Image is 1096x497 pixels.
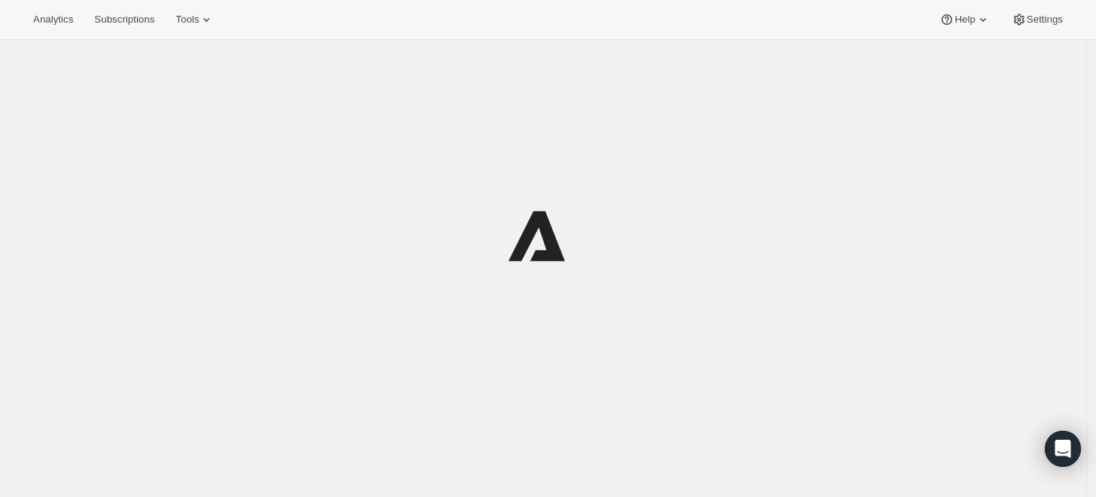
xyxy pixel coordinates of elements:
span: Analytics [33,14,73,26]
span: Help [954,14,975,26]
button: Tools [166,9,223,30]
button: Subscriptions [85,9,163,30]
span: Subscriptions [94,14,154,26]
button: Analytics [24,9,82,30]
button: Help [930,9,999,30]
button: Settings [1003,9,1072,30]
div: Open Intercom Messenger [1045,431,1081,467]
span: Tools [176,14,199,26]
span: Settings [1027,14,1063,26]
